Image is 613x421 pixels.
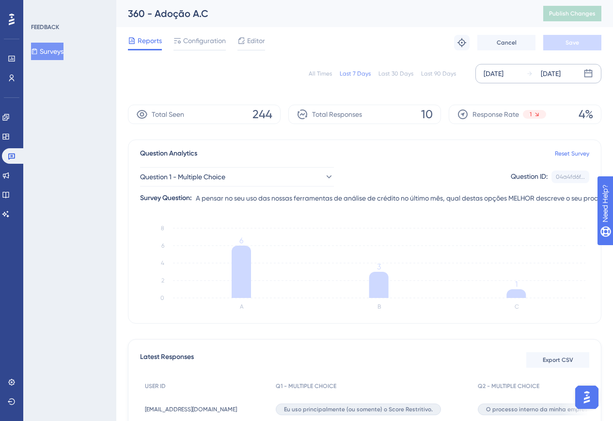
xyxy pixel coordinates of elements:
[556,173,585,181] div: 04a4fd6f...
[549,10,596,17] span: Publish Changes
[160,295,164,301] tspan: 0
[541,68,561,79] div: [DATE]
[240,303,244,310] text: A
[145,382,166,390] span: USER ID
[252,107,272,122] span: 244
[312,109,362,120] span: Total Responses
[421,107,433,122] span: 10
[566,39,579,47] span: Save
[526,352,589,368] button: Export CSV
[140,192,192,204] div: Survey Question:
[555,150,589,157] a: Reset Survey
[511,171,548,183] div: Question ID:
[23,2,61,14] span: Need Help?
[421,70,456,78] div: Last 90 Days
[140,171,225,183] span: Question 1 - Multiple Choice
[161,277,164,284] tspan: 2
[161,260,164,266] tspan: 4
[128,7,519,20] div: 360 - Adoção A.C
[340,70,371,78] div: Last 7 Days
[478,382,539,390] span: Q2 - MULTIPLE CHOICE
[276,382,336,390] span: Q1 - MULTIPLE CHOICE
[378,70,413,78] div: Last 30 Days
[284,405,433,413] span: Eu uso principalmente (ou somente) o Score Restritivo.
[161,242,164,249] tspan: 6
[377,303,381,310] text: B
[140,351,194,369] span: Latest Responses
[309,70,332,78] div: All Times
[31,23,59,31] div: FEEDBACK
[484,68,503,79] div: [DATE]
[572,383,601,412] iframe: UserGuiding AI Assistant Launcher
[152,109,184,120] span: Total Seen
[579,107,593,122] span: 4%
[543,35,601,50] button: Save
[31,43,63,60] button: Surveys
[515,303,519,310] text: C
[530,110,532,118] span: 1
[140,167,334,187] button: Question 1 - Multiple Choice
[377,262,381,271] tspan: 3
[145,405,237,413] span: [EMAIL_ADDRESS][DOMAIN_NAME]
[477,35,535,50] button: Cancel
[497,39,517,47] span: Cancel
[140,148,197,159] span: Question Analytics
[472,109,519,120] span: Response Rate
[543,356,573,364] span: Export CSV
[138,35,162,47] span: Reports
[239,236,243,245] tspan: 6
[515,280,518,289] tspan: 1
[161,225,164,232] tspan: 8
[543,6,601,21] button: Publish Changes
[247,35,265,47] span: Editor
[183,35,226,47] span: Configuration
